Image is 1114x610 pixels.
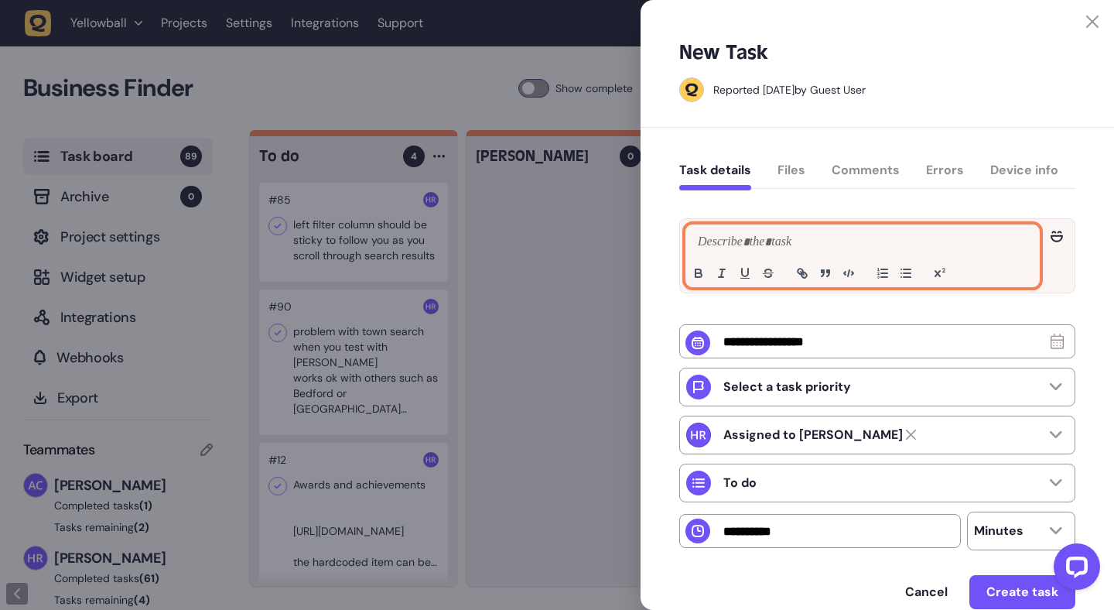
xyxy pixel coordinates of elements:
h5: New Task [679,40,768,65]
button: Task details [679,163,751,190]
div: by Guest User [713,82,866,98]
span: Create task [986,584,1058,600]
img: Guest User [680,78,703,101]
span: Cancel [905,584,948,600]
iframe: LiveChat chat widget [1041,537,1106,602]
p: Select a task priority [723,379,851,395]
button: Create task [969,575,1075,609]
p: To do [723,475,757,491]
button: Cancel [890,577,963,608]
p: Minutes [974,523,1023,539]
strong: Harry Robinson [723,427,903,443]
div: Reported [DATE] [713,83,794,97]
